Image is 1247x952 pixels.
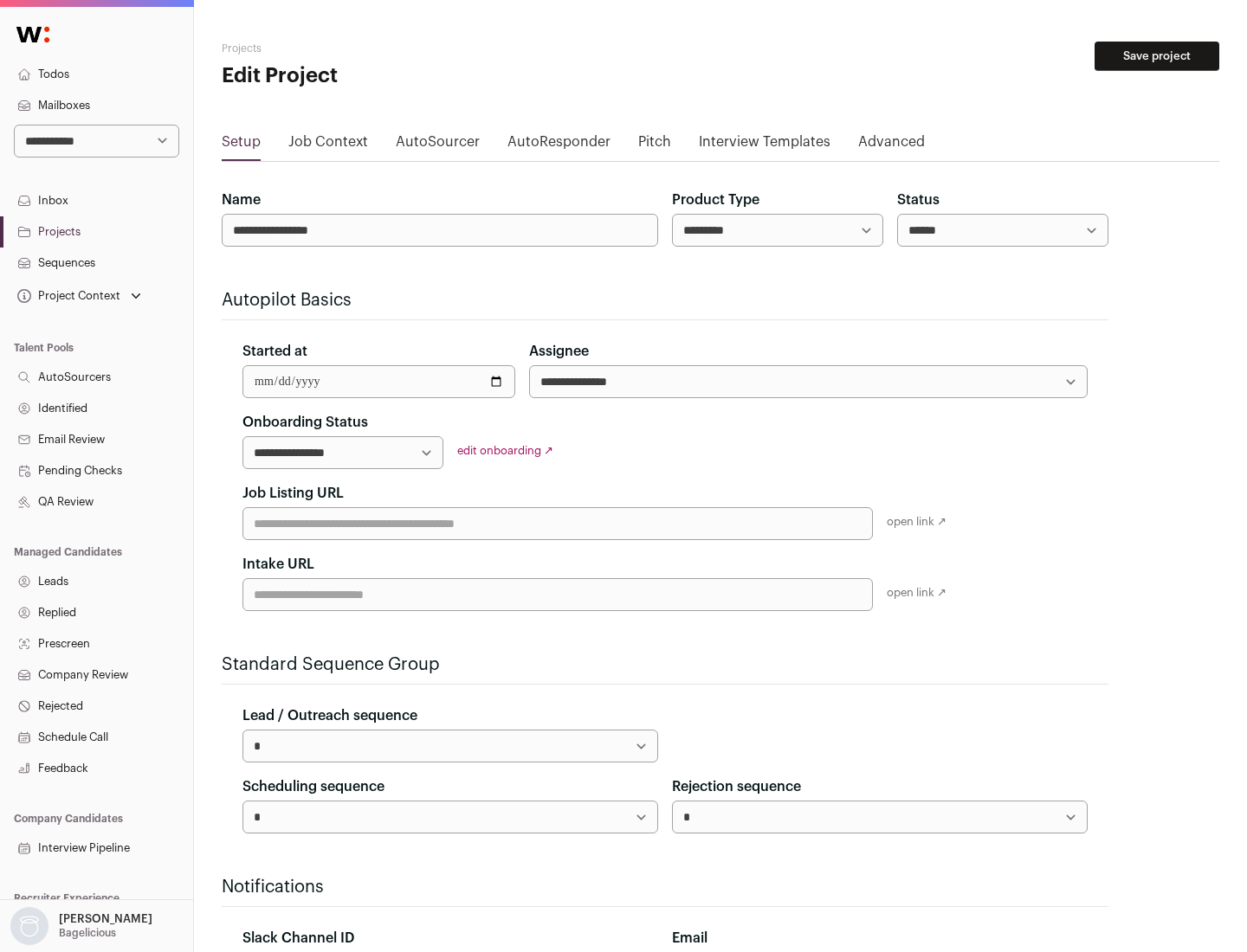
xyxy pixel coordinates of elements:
[699,132,830,159] a: Interview Templates
[222,875,1108,899] h2: Notifications
[242,705,417,726] label: Lead / Outreach sequence
[288,132,368,159] a: Job Context
[672,928,1088,949] div: Email
[396,132,480,159] a: AutoSourcer
[672,776,801,797] label: Rejection sequence
[242,776,384,797] label: Scheduling sequence
[7,17,59,52] img: Wellfound
[242,928,354,949] label: Slack Channel ID
[59,926,116,940] p: Bagelicious
[242,412,368,433] label: Onboarding Status
[897,190,940,210] label: Status
[7,907,156,945] button: Open dropdown
[222,42,554,55] h2: Projects
[858,132,925,159] a: Advanced
[1095,42,1219,71] button: Save project
[242,554,314,575] label: Intake URL
[242,341,307,362] label: Started at
[222,288,1108,312] h2: Autopilot Basics
[242,483,344,504] label: Job Listing URL
[59,912,152,926] p: [PERSON_NAME]
[222,653,1108,677] h2: Standard Sequence Group
[222,190,261,210] label: Name
[222,132,261,159] a: Setup
[507,132,611,159] a: AutoResponder
[222,62,554,90] h1: Edit Project
[14,284,145,308] button: Open dropdown
[14,289,120,303] div: Project Context
[672,190,759,210] label: Product Type
[529,341,589,362] label: Assignee
[457,445,553,456] a: edit onboarding ↗
[10,907,48,945] img: nopic.png
[638,132,671,159] a: Pitch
